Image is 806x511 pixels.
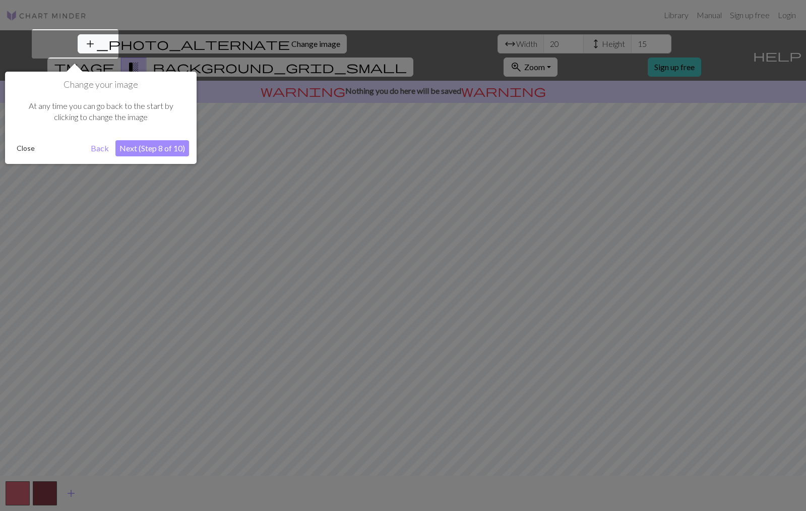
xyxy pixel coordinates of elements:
[13,79,189,90] h1: Change your image
[5,72,197,164] div: Change your image
[87,140,113,156] button: Back
[115,140,189,156] button: Next (Step 8 of 10)
[13,90,189,133] div: At any time you can go back to the start by clicking to change the image
[13,141,39,156] button: Close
